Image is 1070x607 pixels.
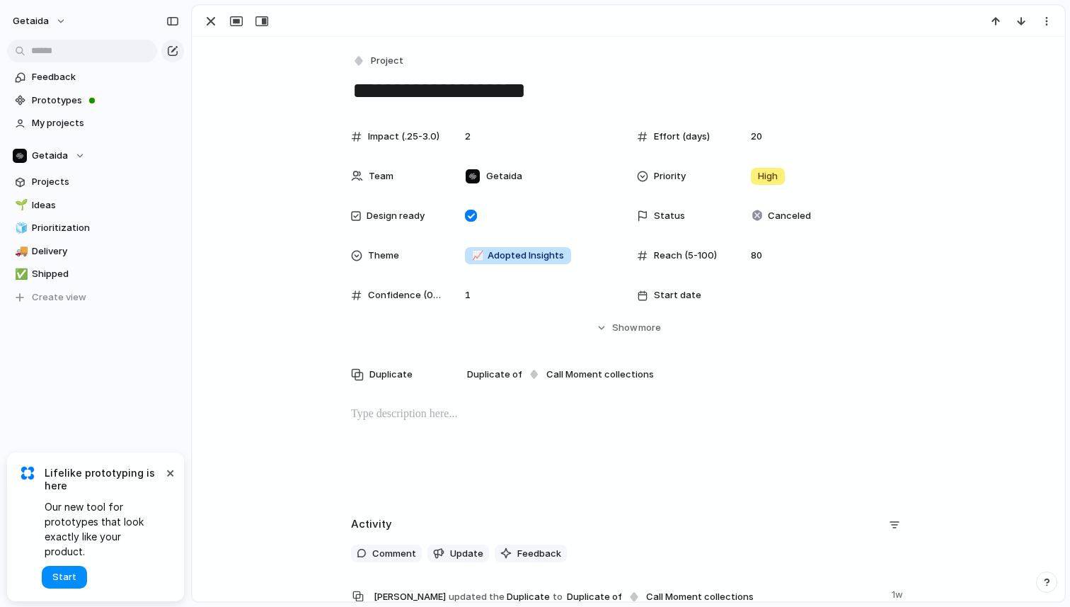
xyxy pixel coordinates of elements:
span: Getaida [32,149,68,163]
span: Show [612,321,638,335]
button: 🌱 [13,198,27,212]
a: 🧊Prioritization [7,217,184,239]
span: Impact (.25-3.0) [368,130,439,144]
div: 🌱 [15,197,25,213]
button: Project [350,51,408,72]
span: Effort (days) [654,130,710,144]
span: more [638,321,661,335]
span: 1 [459,288,476,302]
span: Theme [368,249,399,263]
span: [PERSON_NAME] [374,590,446,604]
span: Start [52,570,76,584]
button: Start [42,566,87,589]
span: Design ready [367,209,425,223]
span: Confidence (0.3-1) [368,288,442,302]
button: getaida [6,10,74,33]
span: Start date [654,288,701,302]
button: 🚚 [13,244,27,259]
span: Feedback [32,70,179,84]
button: Comment [351,545,422,563]
span: 📈 [472,249,483,261]
span: Ideas [32,198,179,212]
a: Projects [7,171,184,193]
span: Projects [32,175,179,189]
a: ✅Shipped [7,263,184,285]
button: Duplicate of Call Moment collections [465,365,656,384]
button: Getaida [7,145,184,166]
button: Feedback [495,545,567,563]
span: Prototypes [32,93,179,108]
button: Create view [7,287,184,308]
span: Shipped [32,267,179,281]
span: Status [654,209,685,223]
span: 20 [745,130,768,144]
span: 1w [892,585,906,602]
span: getaida [13,14,49,28]
span: Team [369,169,393,183]
button: Duplicate of Call Moment collections [565,588,756,606]
a: 🚚Delivery [7,241,184,262]
span: Adopted Insights [472,249,564,263]
span: Priority [654,169,686,183]
div: ✅ [15,266,25,283]
button: Showmore [351,315,906,341]
span: 80 [745,249,768,263]
span: Prioritization [32,221,179,235]
button: 🧊 [13,221,27,235]
span: updated the [449,590,505,604]
span: Our new tool for prototypes that look exactly like your product. [45,499,163,559]
span: Duplicate [369,368,413,382]
span: Getaida [486,169,522,183]
button: Update [427,545,489,563]
span: Comment [372,547,416,561]
div: 🧊 [15,220,25,237]
span: High [758,169,778,183]
span: Create view [32,290,86,305]
a: My projects [7,113,184,134]
a: Feedback [7,67,184,88]
span: Project [371,54,403,68]
span: 2 [459,130,476,144]
span: Reach (5-100) [654,249,717,263]
span: Update [450,547,483,561]
span: Canceled [768,209,811,223]
a: Prototypes [7,90,184,111]
div: 🚚 [15,243,25,259]
span: to [553,590,563,604]
span: My projects [32,116,179,130]
span: Lifelike prototyping is here [45,467,163,492]
button: Dismiss [161,464,178,481]
a: 🌱Ideas [7,195,184,216]
span: Feedback [517,547,561,561]
h2: Activity [351,516,392,533]
button: ✅ [13,267,27,281]
span: Delivery [32,244,179,259]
